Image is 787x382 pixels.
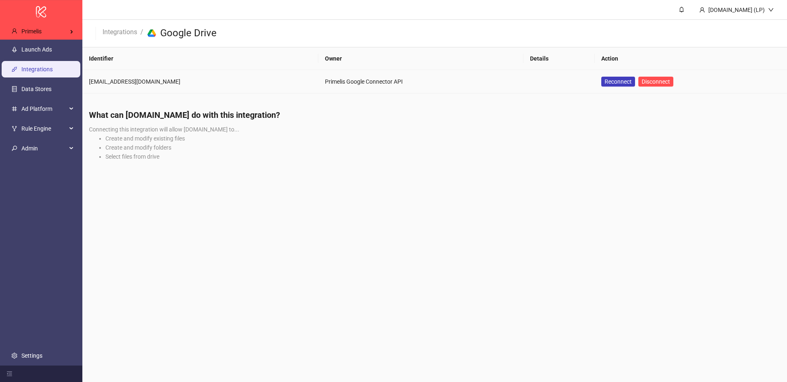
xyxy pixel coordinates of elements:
[12,106,17,112] span: number
[140,27,143,40] li: /
[105,134,780,143] li: Create and modify existing files
[601,77,635,87] button: Reconnect
[160,27,217,40] h3: Google Drive
[12,28,17,34] span: user
[21,46,52,53] a: Launch Ads
[705,5,768,14] div: [DOMAIN_NAME] (LP)
[21,66,53,73] a: Integrations
[638,77,673,87] button: Disconnect
[89,109,780,121] h4: What can [DOMAIN_NAME] do with this integration?
[21,120,67,137] span: Rule Engine
[21,28,42,35] span: Primelis
[82,47,318,70] th: Identifier
[325,77,517,86] div: Primelis Google Connector API
[605,78,632,85] span: Reconnect
[768,7,774,13] span: down
[318,47,523,70] th: Owner
[89,126,239,133] span: Connecting this integration will allow [DOMAIN_NAME] to...
[523,47,595,70] th: Details
[595,47,787,70] th: Action
[642,78,670,85] span: Disconnect
[21,352,42,359] a: Settings
[7,371,12,377] span: menu-fold
[679,7,684,12] span: bell
[105,152,780,161] li: Select files from drive
[21,140,67,157] span: Admin
[101,27,139,36] a: Integrations
[21,86,51,92] a: Data Stores
[21,101,67,117] span: Ad Platform
[105,143,780,152] li: Create and modify folders
[699,7,705,13] span: user
[12,126,17,131] span: fork
[12,145,17,151] span: key
[89,77,312,86] div: [EMAIL_ADDRESS][DOMAIN_NAME]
